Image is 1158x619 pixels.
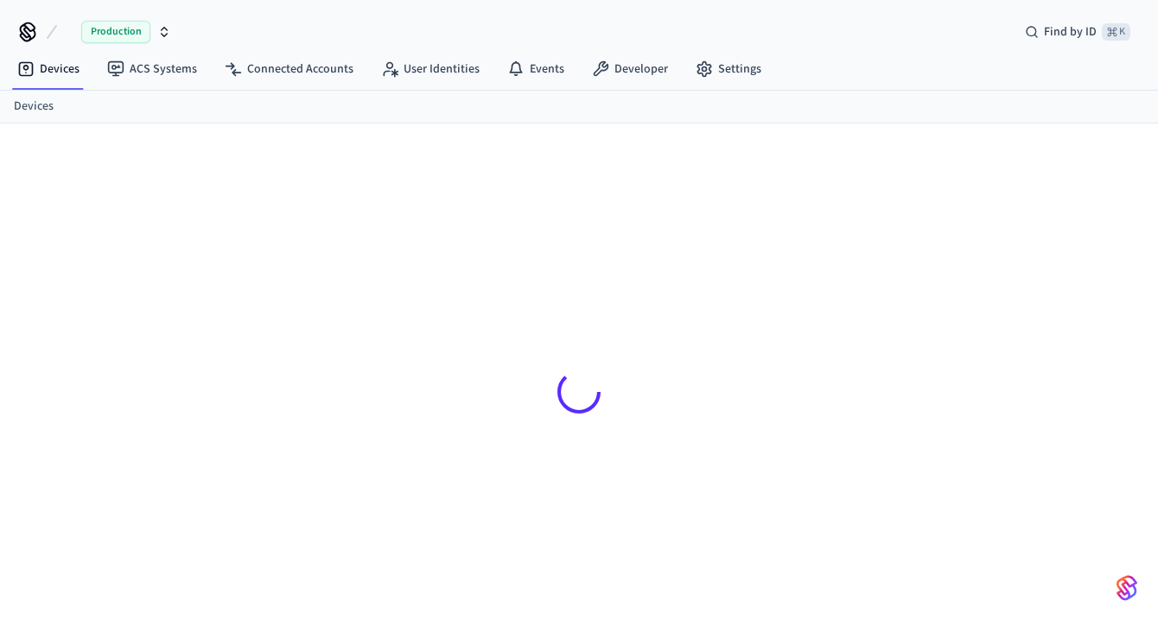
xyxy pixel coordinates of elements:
[578,54,682,85] a: Developer
[1044,23,1097,41] span: Find by ID
[1011,16,1144,47] div: Find by ID⌘ K
[1117,574,1137,602] img: SeamLogoGradient.69752ec5.svg
[493,54,578,85] a: Events
[3,54,93,85] a: Devices
[367,54,493,85] a: User Identities
[14,98,54,116] a: Devices
[93,54,211,85] a: ACS Systems
[682,54,775,85] a: Settings
[211,54,367,85] a: Connected Accounts
[1102,23,1130,41] span: ⌘ K
[81,21,150,43] span: Production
